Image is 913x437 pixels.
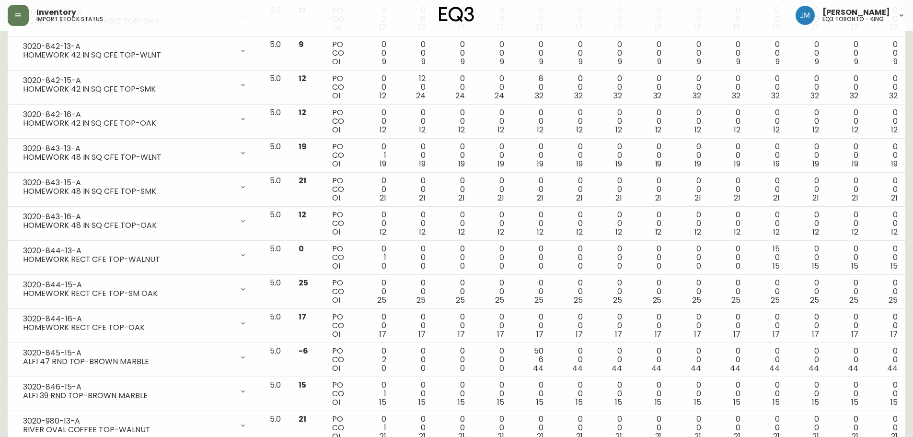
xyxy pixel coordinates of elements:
[480,142,504,168] div: 0 0
[480,279,504,305] div: 0 0
[520,279,543,305] div: 0 0
[598,74,622,100] div: 0 0
[834,245,858,271] div: 0 0
[677,245,701,271] div: 0 0
[332,260,340,272] span: OI
[23,42,233,51] div: 3020-842-13-A
[382,56,386,67] span: 9
[480,108,504,134] div: 0 0
[332,177,347,202] div: PO CO
[362,40,386,66] div: 0 0
[441,245,465,271] div: 0 0
[852,158,858,169] span: 19
[574,295,583,306] span: 25
[421,56,426,67] span: 9
[736,260,740,272] span: 0
[497,226,504,237] span: 12
[756,279,780,305] div: 0 0
[262,309,291,343] td: 5.0
[716,245,740,271] div: 0 0
[559,74,583,100] div: 0 0
[576,124,583,135] span: 12
[416,90,426,101] span: 24
[576,226,583,237] span: 12
[419,226,426,237] span: 12
[850,90,858,101] span: 32
[23,110,233,119] div: 3020-842-16-A
[460,260,465,272] span: 0
[332,74,347,100] div: PO CO
[854,56,858,67] span: 9
[795,108,819,134] div: 0 0
[773,226,780,237] span: 12
[834,40,858,66] div: 0 0
[362,142,386,168] div: 0 1
[520,142,543,168] div: 0 0
[736,56,740,67] span: 9
[677,40,701,66] div: 0 0
[694,192,701,203] span: 21
[716,177,740,202] div: 0 0
[559,108,583,134] div: 0 0
[692,295,701,306] span: 25
[458,124,465,135] span: 12
[402,74,426,100] div: 12 0
[615,192,622,203] span: 21
[637,245,661,271] div: 0 0
[559,245,583,271] div: 0 0
[653,90,662,101] span: 32
[362,279,386,305] div: 0 0
[23,289,233,298] div: HOMEWORK RECT CFE TOP-SM OAK
[677,279,701,305] div: 0 0
[520,108,543,134] div: 0 0
[402,177,426,202] div: 0 0
[23,323,233,332] div: HOMEWORK RECT CFE TOP-OAK
[576,192,583,203] span: 21
[716,142,740,168] div: 0 0
[716,211,740,236] div: 0 0
[795,177,819,202] div: 0 0
[332,142,347,168] div: PO CO
[380,192,386,203] span: 21
[795,245,819,271] div: 0 0
[23,144,233,153] div: 3020-843-13-A
[773,260,780,272] span: 15
[598,108,622,134] div: 0 0
[890,260,898,272] span: 15
[677,74,701,100] div: 0 0
[822,16,884,22] h5: eq3 toronto - king
[598,211,622,236] div: 0 0
[441,74,465,100] div: 0 0
[520,245,543,271] div: 0 0
[795,211,819,236] div: 0 0
[380,124,386,135] span: 12
[734,192,740,203] span: 21
[539,260,543,272] span: 0
[495,295,504,306] span: 25
[520,177,543,202] div: 0 0
[539,56,543,67] span: 9
[456,295,465,306] span: 25
[637,40,661,66] div: 0 0
[299,39,304,50] span: 9
[262,207,291,241] td: 5.0
[891,192,898,203] span: 21
[655,158,662,169] span: 19
[697,56,701,67] span: 9
[559,40,583,66] div: 0 0
[332,226,340,237] span: OI
[15,415,254,436] div: 3020-980-13-ARIVER OVAL COFFEE TOP-WALNUT
[520,74,543,100] div: 8 0
[889,90,898,101] span: 32
[332,192,340,203] span: OI
[23,281,233,289] div: 3020-844-15-A
[362,245,386,271] div: 0 1
[812,260,819,272] span: 15
[655,226,662,237] span: 12
[262,71,291,105] td: 5.0
[834,108,858,134] div: 0 0
[441,142,465,168] div: 0 0
[578,56,583,67] span: 9
[15,108,254,130] div: 3020-842-16-AHOMEWORK 42 IN SQ CFE TOP-OAK
[23,357,233,366] div: ALFI 47 RND TOP-BROWN MARBLE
